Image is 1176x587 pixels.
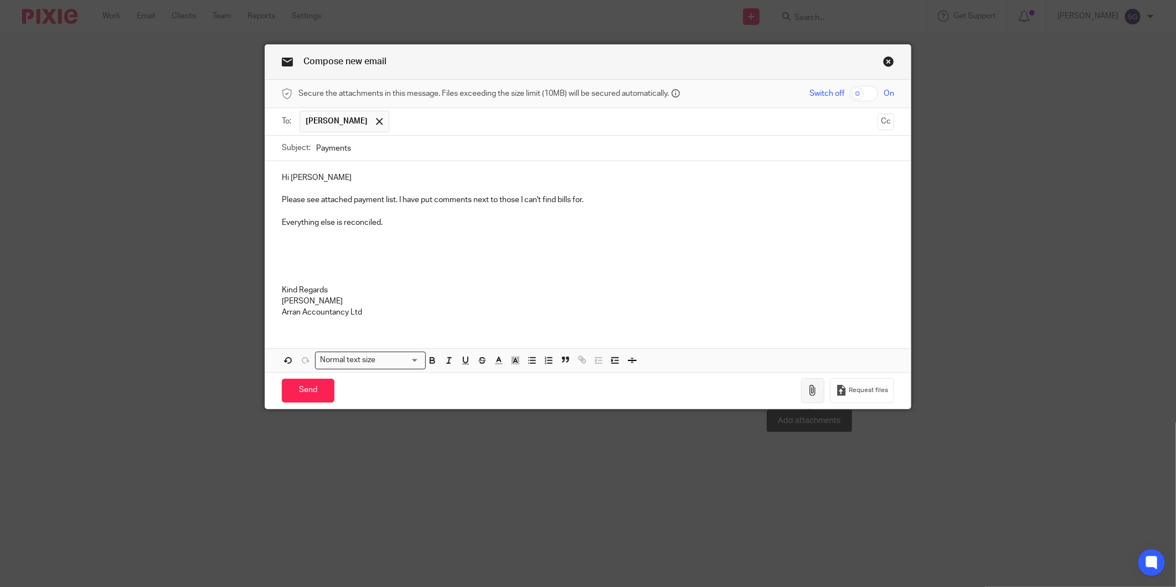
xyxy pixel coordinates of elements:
[883,56,894,71] a: Close this dialog window
[849,386,888,395] span: Request files
[282,285,894,296] p: Kind Regards
[298,88,669,99] span: Secure the attachments in this message. Files exceeding the size limit (10MB) will be secured aut...
[282,296,894,307] p: [PERSON_NAME]
[282,194,894,205] p: Please see attached payment list. I have put comments next to those I can't find bills for.
[282,142,311,153] label: Subject:
[282,307,894,318] p: Arran Accountancy Ltd
[306,116,368,127] span: [PERSON_NAME]
[878,114,894,130] button: Cc
[318,354,378,366] span: Normal text size
[303,57,386,66] span: Compose new email
[282,172,894,183] p: Hi [PERSON_NAME]
[282,379,334,403] input: Send
[282,217,894,228] p: Everything else is reconciled.
[884,88,894,99] span: On
[809,88,844,99] span: Switch off
[282,116,294,127] label: To:
[830,378,894,403] button: Request files
[315,352,426,369] div: Search for option
[379,354,419,366] input: Search for option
